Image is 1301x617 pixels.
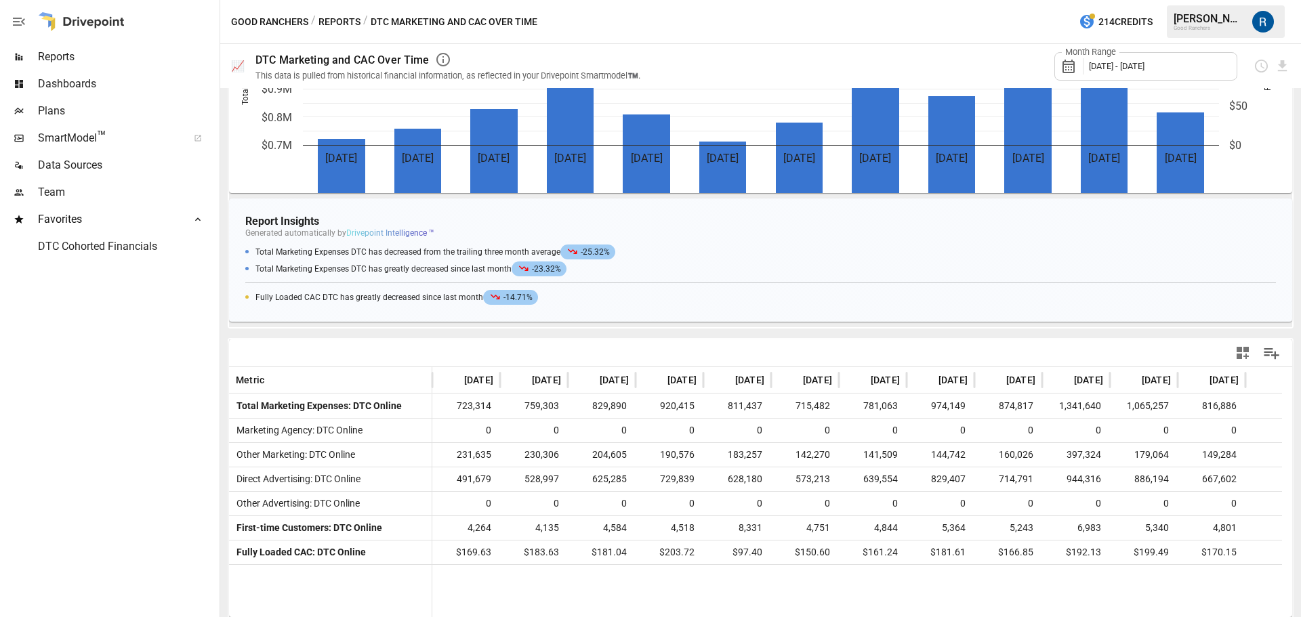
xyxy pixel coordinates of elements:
[1062,46,1119,58] label: Month Range
[871,373,900,387] span: [DATE]
[575,394,629,418] span: 829,890
[667,373,697,387] span: [DATE]
[1244,3,1282,41] button: Roman Romero
[363,14,368,30] div: /
[1184,443,1239,467] span: 149,284
[778,492,832,515] span: 0
[478,152,510,165] text: [DATE]
[1252,11,1274,33] img: Roman Romero
[710,492,764,515] span: 0
[803,373,832,387] span: [DATE]
[38,130,179,146] span: SmartModel
[512,370,531,389] button: Sort
[38,184,217,200] span: Team
[38,238,217,255] span: DTC Cohorted Financials
[439,394,493,418] span: 723,314
[38,49,217,65] span: Reports
[231,60,245,72] div: 📈
[1189,370,1208,389] button: Sort
[1089,61,1144,71] span: [DATE] - [DATE]
[1088,152,1120,165] text: [DATE]
[318,14,360,30] button: Reports
[38,211,179,228] span: Favorites
[1073,9,1158,35] button: 214Credits
[1210,373,1239,387] span: [DATE]
[710,443,764,467] span: 183,257
[913,419,968,442] span: 0
[642,394,697,418] span: 920,415
[507,419,561,442] span: 0
[266,370,285,389] button: Sort
[1049,467,1103,491] span: 944,316
[913,443,968,467] span: 144,742
[778,467,832,491] span: 573,213
[913,492,968,515] span: 0
[938,373,968,387] span: [DATE]
[778,516,832,540] span: 4,751
[439,419,493,442] span: 0
[575,467,629,491] span: 625,285
[402,152,434,165] text: [DATE]
[981,467,1035,491] span: 714,791
[600,373,629,387] span: [DATE]
[778,394,832,418] span: 715,482
[1174,25,1244,31] div: Good Ranchers
[981,516,1035,540] span: 5,243
[439,467,493,491] span: 491,679
[507,492,561,515] span: 0
[1184,467,1239,491] span: 667,602
[1256,338,1287,368] button: Manage Columns
[507,467,561,491] span: 528,997
[444,370,463,389] button: Sort
[778,419,832,442] span: 0
[575,516,629,540] span: 4,584
[262,111,292,124] text: $0.8M
[255,264,570,274] span: Total Marketing Expenses DTC has greatly decreased since last month
[231,522,382,533] span: First-time Customers: DTC Online
[311,14,316,30] div: /
[647,370,666,389] button: Sort
[859,152,891,165] text: [DATE]
[1049,394,1103,418] span: 1,341,640
[846,419,900,442] span: 0
[507,540,561,564] span: $183.63
[1184,419,1239,442] span: 0
[707,152,739,165] text: [DATE]
[981,540,1035,564] span: $166.85
[575,419,629,442] span: 0
[631,152,663,165] text: [DATE]
[846,516,900,540] span: 4,844
[532,373,561,387] span: [DATE]
[1142,373,1171,387] span: [DATE]
[262,139,292,152] text: $0.7M
[1049,492,1103,515] span: 0
[986,370,1005,389] button: Sort
[1117,467,1171,491] span: 886,194
[575,443,629,467] span: 204,605
[846,394,900,418] span: 781,063
[575,540,629,564] span: $181.04
[710,540,764,564] span: $97.40
[97,128,106,145] span: ™
[1006,373,1035,387] span: [DATE]
[642,443,697,467] span: 190,576
[255,70,640,81] div: This data is pulled from historical financial information, as reflected in your Drivepoint Smartm...
[262,83,292,95] text: $0.9M
[850,370,869,389] button: Sort
[846,467,900,491] span: 639,554
[846,540,900,564] span: $161.24
[231,425,363,435] span: Marketing Agency: DTC Online
[231,473,360,484] span: Direct Advertising: DTC Online
[245,228,1276,238] p: Generated automatically by
[918,370,937,389] button: Sort
[642,516,697,540] span: 4,518
[1117,492,1171,515] span: 0
[913,394,968,418] span: 974,149
[1184,540,1239,564] span: $170.15
[1254,58,1269,74] button: Schedule report
[981,419,1035,442] span: 0
[579,370,598,389] button: Sort
[1184,394,1239,418] span: 816,886
[1165,152,1197,165] text: [DATE]
[846,443,900,467] span: 141,509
